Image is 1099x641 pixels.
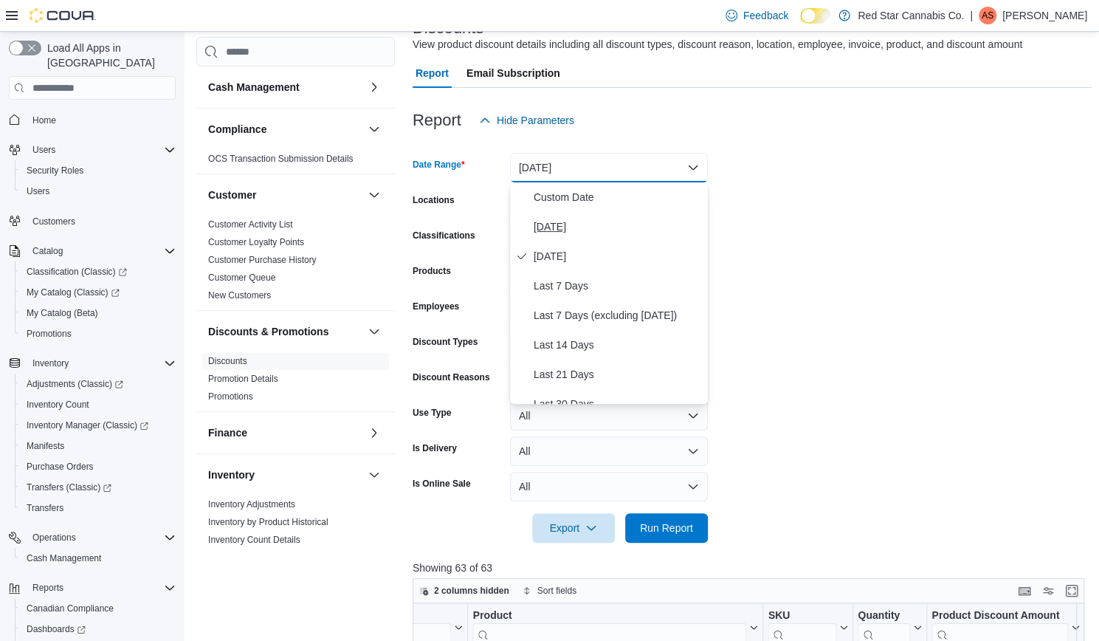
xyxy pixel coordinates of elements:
[3,109,182,130] button: Home
[41,41,176,70] span: Load All Apps in [GEOGRAPHIC_DATA]
[208,499,295,510] a: Inventory Adjustments
[413,442,457,454] label: Is Delivery
[534,395,702,413] span: Last 30 Days
[208,122,266,137] h3: Compliance
[208,391,253,402] a: Promotions
[208,467,362,482] button: Inventory
[32,144,55,156] span: Users
[27,212,176,230] span: Customers
[32,216,75,227] span: Customers
[208,324,362,339] button: Discounts & Promotions
[21,437,70,455] a: Manifests
[27,440,64,452] span: Manifests
[21,417,176,434] span: Inventory Manager (Classic)
[27,529,176,546] span: Operations
[21,304,104,322] a: My Catalog (Beta)
[208,324,328,339] h3: Discounts & Promotions
[208,272,275,283] a: Customer Queue
[21,549,176,567] span: Cash Management
[299,609,451,623] div: Brand
[27,461,94,473] span: Purchase Orders
[208,254,317,266] span: Customer Purchase History
[15,548,182,569] button: Cash Management
[27,328,72,340] span: Promotions
[21,396,95,414] a: Inventory Count
[1063,582,1081,600] button: Enter fullscreen
[21,182,176,200] span: Users
[208,154,354,164] a: OCS Transaction Submission Details
[413,561,1092,575] p: Showing 63 of 63
[208,236,304,248] span: Customer Loyalty Points
[21,549,107,567] a: Cash Management
[15,261,182,282] a: Classification (Classic)
[27,112,62,129] a: Home
[27,529,82,546] button: Operations
[27,579,69,597] button: Reports
[27,579,176,597] span: Reports
[413,265,451,277] label: Products
[532,513,615,543] button: Export
[365,120,383,138] button: Compliance
[21,375,129,393] a: Adjustments (Classic)
[3,210,182,232] button: Customers
[979,7,996,24] div: Antoinette Sabatino
[15,323,182,344] button: Promotions
[27,419,148,431] span: Inventory Manager (Classic)
[27,623,86,635] span: Dashboards
[15,303,182,323] button: My Catalog (Beta)
[413,407,451,419] label: Use Type
[21,325,77,343] a: Promotions
[15,598,182,619] button: Canadian Compliance
[413,37,1022,52] div: View product discount details including all discount types, discount reason, location, employee, ...
[1016,582,1033,600] button: Keyboard shortcuts
[208,534,300,546] span: Inventory Count Details
[27,242,176,260] span: Catalog
[32,357,69,369] span: Inventory
[413,301,459,312] label: Employees
[196,352,395,411] div: Discounts & Promotions
[27,141,176,159] span: Users
[208,153,354,165] span: OCS Transaction Submission Details
[537,585,576,597] span: Sort fields
[931,609,1067,623] div: Product Discount Amount
[640,521,693,535] span: Run Report
[27,399,89,411] span: Inventory Count
[208,272,275,284] span: Customer Queue
[27,502,63,514] span: Transfers
[365,424,383,442] button: Finance
[208,290,271,301] a: New Customers
[517,582,582,600] button: Sort fields
[21,620,92,638] a: Dashboards
[208,355,247,367] span: Discounts
[466,58,560,88] span: Email Subscription
[541,513,606,543] span: Export
[208,517,328,527] a: Inventory by Product Historical
[15,477,182,498] a: Transfers (Classic)
[21,458,176,476] span: Purchase Orders
[208,188,256,202] h3: Customer
[15,282,182,303] a: My Catalog (Classic)
[743,8,788,23] span: Feedback
[413,582,515,600] button: 2 columns hidden
[15,374,182,394] a: Adjustments (Classic)
[21,479,176,496] span: Transfers (Classic)
[21,263,133,281] a: Classification (Classic)
[21,417,154,434] a: Inventory Manager (Classic)
[365,323,383,340] button: Discounts & Promotions
[768,609,836,623] div: SKU
[21,162,176,179] span: Security Roles
[413,230,475,241] label: Classifications
[800,8,831,24] input: Dark Mode
[32,114,56,126] span: Home
[27,242,69,260] button: Catalog
[21,479,117,496] a: Transfers (Classic)
[21,284,176,301] span: My Catalog (Classic)
[196,216,395,310] div: Customer
[208,219,293,230] a: Customer Activity List
[27,481,111,493] span: Transfers (Classic)
[27,213,81,230] a: Customers
[208,498,295,510] span: Inventory Adjustments
[27,165,83,176] span: Security Roles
